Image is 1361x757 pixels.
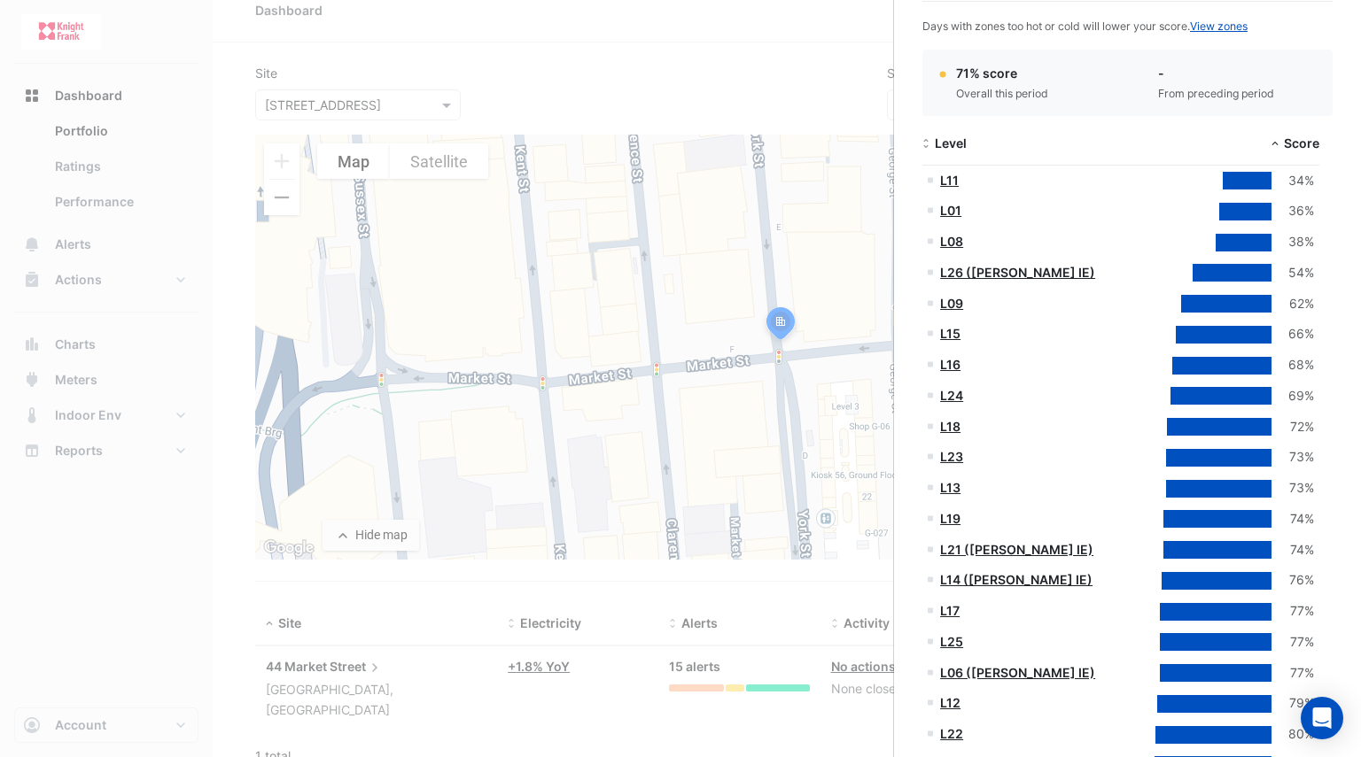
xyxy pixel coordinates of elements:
a: L24 [940,388,963,403]
a: L17 [940,603,960,618]
div: 77% [1272,632,1314,653]
a: L21 ([PERSON_NAME] IE) [940,542,1093,557]
div: 80% [1272,724,1314,745]
div: 73% [1272,447,1314,467]
div: Open Intercom Messenger [1301,697,1343,739]
a: L14 ([PERSON_NAME] IE) [940,572,1093,587]
a: L23 [940,449,963,464]
div: - [1158,64,1274,82]
div: Overall this period [956,86,1048,102]
div: 77% [1272,601,1314,622]
div: From preceding period [1158,86,1274,102]
div: 76% [1272,570,1314,591]
span: Score [1284,135,1319,151]
span: Days with zones too hot or cold will lower your score. [922,19,1248,33]
div: 36% [1272,201,1314,221]
a: L11 [940,173,959,188]
a: L25 [940,634,963,649]
div: 77% [1272,663,1314,684]
a: L12 [940,695,960,710]
div: 62% [1272,294,1314,314]
div: 54% [1272,263,1314,283]
a: L09 [940,296,963,311]
div: 68% [1272,355,1314,375]
div: 74% [1272,540,1314,560]
div: 72% [1272,417,1314,437]
div: 71% score [956,64,1048,82]
div: 79% [1272,693,1314,714]
a: L26 ([PERSON_NAME] IE) [940,265,1095,280]
div: 66% [1272,324,1314,344]
a: L06 ([PERSON_NAME] IE) [940,665,1095,680]
a: L22 [940,726,963,741]
div: 34% [1272,171,1314,191]
a: View zones [1190,19,1248,33]
span: Level [935,135,967,151]
a: L08 [940,234,963,249]
a: L16 [940,357,960,372]
div: 69% [1272,386,1314,406]
a: L18 [940,419,960,434]
div: 74% [1272,509,1314,529]
a: L19 [940,511,960,526]
a: L15 [940,326,960,341]
div: 73% [1272,478,1314,498]
a: L01 [940,203,961,218]
div: 38% [1272,232,1314,252]
a: L13 [940,480,960,495]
